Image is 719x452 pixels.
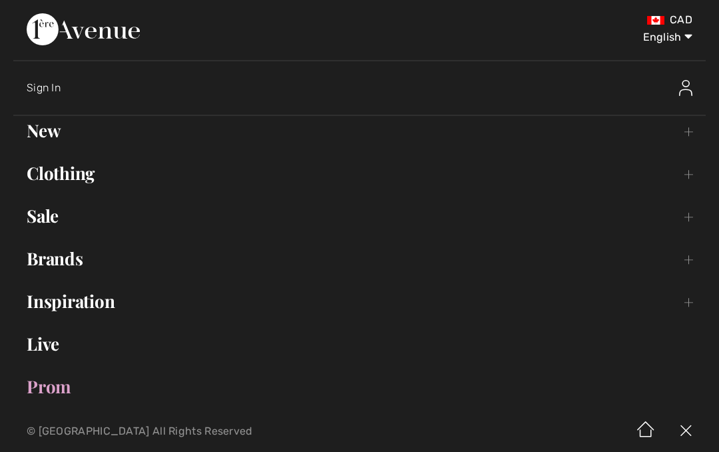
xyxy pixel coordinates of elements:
[27,81,61,94] span: Sign In
[13,159,706,188] a: Clothing
[13,372,706,401] a: Prom
[13,244,706,273] a: Brands
[666,411,706,452] img: X
[27,427,423,436] p: © [GEOGRAPHIC_DATA] All Rights Reserved
[423,13,692,27] div: CAD
[13,201,706,231] a: Sale
[13,116,706,145] a: New
[13,287,706,316] a: Inspiration
[27,13,140,45] img: 1ère Avenue
[27,67,706,109] a: Sign InSign In
[13,329,706,359] a: Live
[679,80,692,96] img: Sign In
[626,411,666,452] img: Home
